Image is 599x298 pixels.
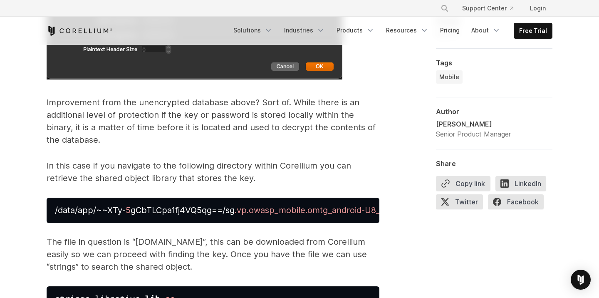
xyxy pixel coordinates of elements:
[455,1,520,16] a: Support Center
[436,59,552,67] div: Tags
[131,205,235,215] span: gCbTLCpa1fj4VQ5qg==/sg
[436,194,483,209] span: Twitter
[126,205,131,215] span: 5
[55,205,126,215] span: /data/app/~~XTy-
[436,70,463,84] a: Mobile
[47,96,379,146] p: Improvement from the unencrypted database above? Sort of. While there is an additional level of p...
[47,159,379,184] p: In this case if you navigate to the following directory within Corellium you can retrieve the sha...
[436,119,511,129] div: [PERSON_NAME]
[436,176,490,191] button: Copy link
[571,270,591,290] div: Open Intercom Messenger
[523,1,552,16] a: Login
[436,159,552,168] div: Share
[279,23,330,38] a: Industries
[228,23,552,39] div: Navigation Menu
[47,26,113,36] a: Corellium Home
[381,23,433,38] a: Resources
[47,236,379,273] p: The file in question is “[DOMAIN_NAME]”, this can be downloaded from Corellium easily so we can p...
[228,23,277,38] a: Solutions
[495,176,551,194] a: LinkedIn
[514,23,552,38] a: Free Trial
[332,23,379,38] a: Products
[488,194,549,213] a: Facebook
[431,1,552,16] div: Navigation Menu
[439,73,459,81] span: Mobile
[235,205,467,215] span: .vp.owasp_mobile.omtg_android-U8_CrcFjL2aK97Y9FB0aIQ
[435,23,465,38] a: Pricing
[495,176,546,191] span: LinkedIn
[436,194,488,213] a: Twitter
[436,107,552,116] div: Author
[466,23,505,38] a: About
[436,129,511,139] div: Senior Product Manager
[488,194,544,209] span: Facebook
[437,1,452,16] button: Search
